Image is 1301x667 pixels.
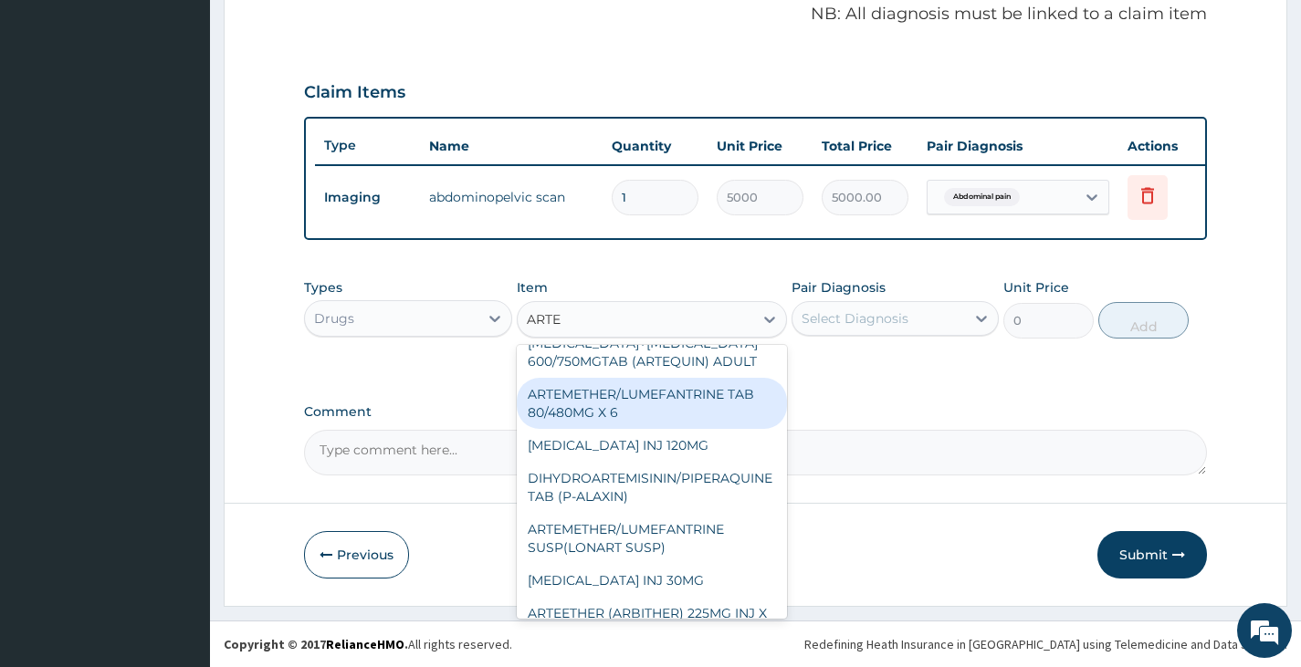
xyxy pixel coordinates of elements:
th: Actions [1118,128,1210,164]
div: Select Diagnosis [802,309,908,328]
th: Total Price [813,128,918,164]
div: Minimize live chat window [299,9,343,53]
div: [MEDICAL_DATA] INJ 120MG [517,429,788,462]
label: Unit Price [1003,278,1069,297]
button: Add [1098,302,1189,339]
div: Chat with us now [95,102,307,126]
a: RelianceHMO [326,636,404,652]
span: We're online! [106,211,252,395]
strong: Copyright © 2017 . [224,636,408,652]
div: ARTEMETHER/LUMEFANTRINE TAB 80/480MG X 6 [517,378,788,429]
td: abdominopelvic scan [420,179,603,215]
div: ARTEMETHER/LUMEFANTRINE SUSP(LONART SUSP) [517,513,788,564]
div: DIHYDROARTEMISININ/PIPERAQUINE TAB (P-ALAXIN) [517,462,788,513]
th: Type [315,129,420,162]
div: ARTEETHER (ARBITHER) 225MG INJ X 3 [517,597,788,648]
label: Comment [304,404,1207,420]
h3: Claim Items [304,83,405,103]
div: [MEDICAL_DATA] INJ 30MG [517,564,788,597]
img: d_794563401_company_1708531726252_794563401 [34,91,74,137]
div: [MEDICAL_DATA]+[MEDICAL_DATA] 600/750MGTAB (ARTEQUIN) ADULT [517,327,788,378]
p: NB: All diagnosis must be linked to a claim item [304,3,1207,26]
th: Name [420,128,603,164]
button: Submit [1097,531,1207,578]
label: Types [304,280,342,296]
div: Redefining Heath Insurance in [GEOGRAPHIC_DATA] using Telemedicine and Data Science! [804,635,1287,653]
th: Unit Price [708,128,813,164]
div: Drugs [314,309,354,328]
td: Imaging [315,181,420,214]
label: Pair Diagnosis [792,278,886,297]
span: Abdominal pain [944,188,1020,206]
th: Quantity [603,128,708,164]
th: Pair Diagnosis [918,128,1118,164]
button: Previous [304,531,409,578]
label: Item [517,278,548,297]
footer: All rights reserved. [210,620,1301,667]
textarea: Type your message and hit 'Enter' [9,460,348,524]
